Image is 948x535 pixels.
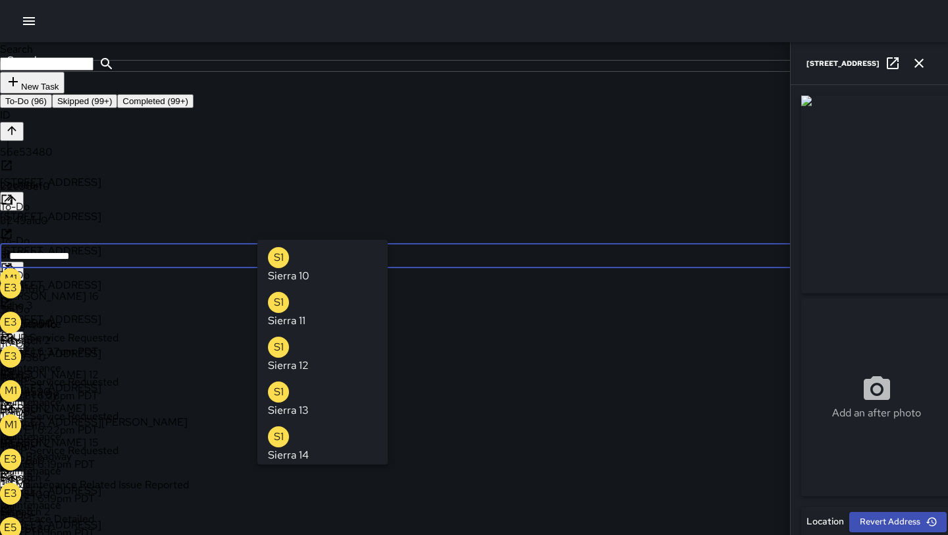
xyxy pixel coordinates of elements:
[268,447,309,463] p: Sierra 14
[5,271,17,287] p: M1
[268,268,309,284] p: Sierra 10
[806,59,880,68] h6: [STREET_ADDRESS]
[268,358,309,374] p: Sierra 12
[5,417,17,433] p: M1
[4,314,17,330] p: E3
[4,280,17,296] p: E3
[849,512,947,532] button: Revert Address
[5,383,17,399] p: M1
[268,313,305,329] p: Sierra 11
[806,515,844,529] h6: Location
[4,451,17,467] p: E3
[268,403,309,418] p: Sierra 13
[274,384,284,400] p: S1
[274,429,284,445] p: S1
[801,96,812,293] img: request_images%2F456cb390-a3e7-11f0-befc-db7b44a47a42
[832,405,921,421] p: Add an after photo
[274,339,284,355] p: S1
[274,295,284,310] p: S1
[274,250,284,266] p: S1
[52,94,117,108] button: Skipped (99+)
[4,349,17,364] p: E3
[4,486,17,501] p: E3
[117,94,194,108] button: Completed (99+)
